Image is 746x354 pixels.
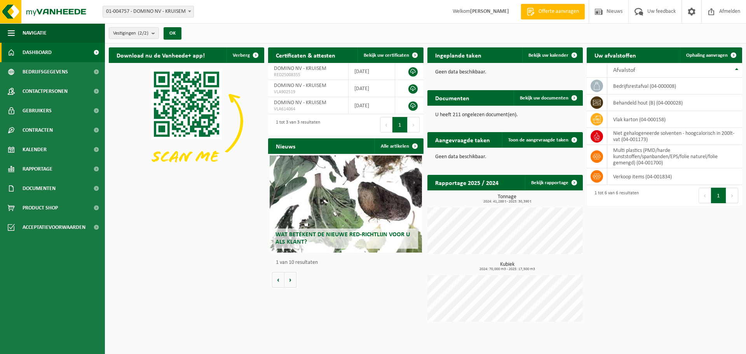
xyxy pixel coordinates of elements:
span: Afvalstof [613,67,635,73]
span: DOMINO NV - KRUISEM [274,83,326,89]
td: niet gehalogeneerde solventen - hoogcalorisch in 200lt-vat (04-001173) [607,128,742,145]
span: Wat betekent de nieuwe RED-richtlijn voor u als klant? [275,232,410,245]
span: DOMINO NV - KRUISEM [274,100,326,106]
span: Kalender [23,140,47,159]
td: bedrijfsrestafval (04-000008) [607,78,742,94]
h3: Kubiek [431,262,583,271]
td: multi plastics (PMD/harde kunststoffen/spanbanden/EPS/folie naturel/folie gemengd) (04-001700) [607,145,742,168]
a: Wat betekent de nieuwe RED-richtlijn voor u als klant? [270,155,422,253]
td: [DATE] [349,63,395,80]
span: Contracten [23,120,53,140]
button: Volgende [284,272,296,288]
button: 1 [711,188,726,203]
span: Navigatie [23,23,47,43]
h2: Download nu de Vanheede+ app! [109,47,213,63]
p: Geen data beschikbaar. [435,154,575,160]
count: (2/2) [138,31,148,36]
button: Previous [699,188,711,203]
span: Rapportage [23,159,52,179]
div: 1 tot 6 van 6 resultaten [591,187,639,204]
h2: Uw afvalstoffen [587,47,644,63]
strong: [PERSON_NAME] [470,9,509,14]
a: Toon de aangevraagde taken [502,132,582,148]
a: Ophaling aanvragen [680,47,741,63]
span: VLA614064 [274,106,342,112]
td: [DATE] [349,80,395,97]
h3: Tonnage [431,194,583,204]
span: Bekijk uw certificaten [364,53,409,58]
a: Offerte aanvragen [521,4,585,19]
a: Bekijk uw kalender [522,47,582,63]
button: Vorige [272,272,284,288]
h2: Certificaten & attesten [268,47,343,63]
h2: Rapportage 2025 / 2024 [427,175,506,190]
h2: Nieuws [268,138,303,153]
td: [DATE] [349,97,395,114]
button: 1 [392,117,408,133]
span: RED25008355 [274,72,342,78]
span: Documenten [23,179,56,198]
a: Bekijk uw certificaten [357,47,423,63]
span: Bekijk uw documenten [520,96,568,101]
span: Bedrijfsgegevens [23,62,68,82]
button: OK [164,27,181,40]
span: 01-004757 - DOMINO NV - KRUISEM [103,6,193,17]
a: Bekijk rapportage [525,175,582,190]
a: Alle artikelen [375,138,423,154]
td: behandeld hout (B) (04-000028) [607,94,742,111]
span: Offerte aanvragen [537,8,581,16]
span: DOMINO NV - KRUISEM [274,66,326,71]
span: 2024: 70,000 m3 - 2025: 17,500 m3 [431,267,583,271]
button: Vestigingen(2/2) [109,27,159,39]
h2: Aangevraagde taken [427,132,498,147]
span: Ophaling aanvragen [686,53,728,58]
span: Vestigingen [113,28,148,39]
span: Product Shop [23,198,58,218]
span: Verberg [233,53,250,58]
span: Acceptatievoorwaarden [23,218,85,237]
a: Bekijk uw documenten [514,90,582,106]
span: Contactpersonen [23,82,68,101]
h2: Documenten [427,90,477,105]
button: Next [408,117,420,133]
p: 1 van 10 resultaten [276,260,420,265]
button: Verberg [227,47,263,63]
span: 2024: 41,288 t - 2025: 30,390 t [431,200,583,204]
span: Bekijk uw kalender [528,53,568,58]
span: Dashboard [23,43,52,62]
td: verkoop items (04-001834) [607,168,742,185]
p: Geen data beschikbaar. [435,70,575,75]
img: Download de VHEPlus App [109,63,264,180]
span: VLA902519 [274,89,342,95]
button: Next [726,188,738,203]
button: Previous [380,117,392,133]
h2: Ingeplande taken [427,47,489,63]
span: Toon de aangevraagde taken [508,138,568,143]
p: U heeft 211 ongelezen document(en). [435,112,575,118]
td: vlak karton (04-000158) [607,111,742,128]
span: Gebruikers [23,101,52,120]
div: 1 tot 3 van 3 resultaten [272,116,320,133]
